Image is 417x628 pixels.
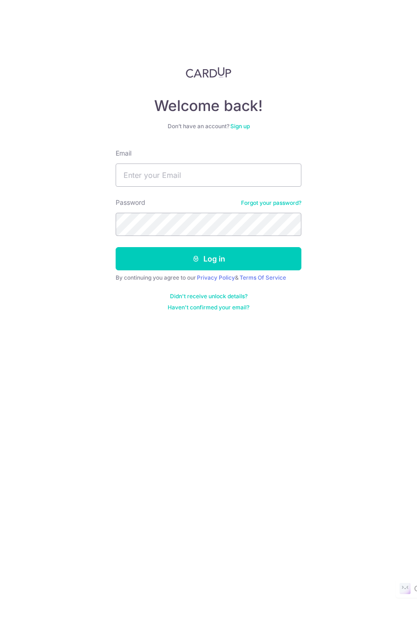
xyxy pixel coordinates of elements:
[116,123,301,130] div: Don’t have an account?
[230,123,250,130] a: Sign up
[241,199,301,207] a: Forgot your password?
[116,164,301,187] input: Enter your Email
[197,274,235,281] a: Privacy Policy
[116,198,145,207] label: Password
[170,293,248,300] a: Didn't receive unlock details?
[116,149,131,158] label: Email
[116,274,301,281] div: By continuing you agree to our &
[168,304,249,311] a: Haven't confirmed your email?
[240,274,286,281] a: Terms Of Service
[116,97,301,115] h4: Welcome back!
[186,67,231,78] img: CardUp Logo
[116,247,301,270] button: Log in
